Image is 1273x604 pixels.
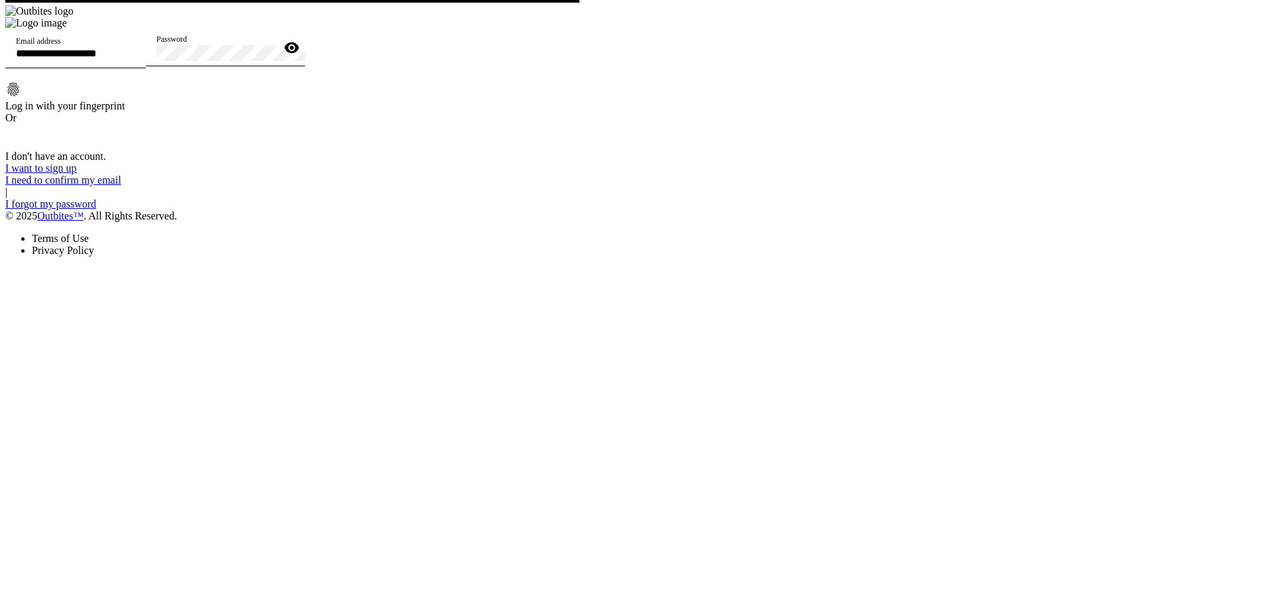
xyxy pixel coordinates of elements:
[5,174,121,186] a: I need to confirm my email
[5,5,74,17] img: Outbites logo
[5,100,353,112] div: Log in with your fingerprint
[5,198,96,210] a: I forgot my password
[5,17,67,29] img: Logo image
[156,35,187,44] mat-label: Password
[5,210,177,221] span: © 2025 . All Rights Reserved.
[5,151,353,162] div: I don't have an account.
[32,233,89,244] a: Terms of Use
[5,112,353,124] div: Or
[5,186,353,198] div: |
[32,245,94,256] a: Privacy Policy
[16,37,61,46] mat-label: Email address
[5,162,77,174] a: I want to sign up
[37,210,84,221] a: Outbites™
